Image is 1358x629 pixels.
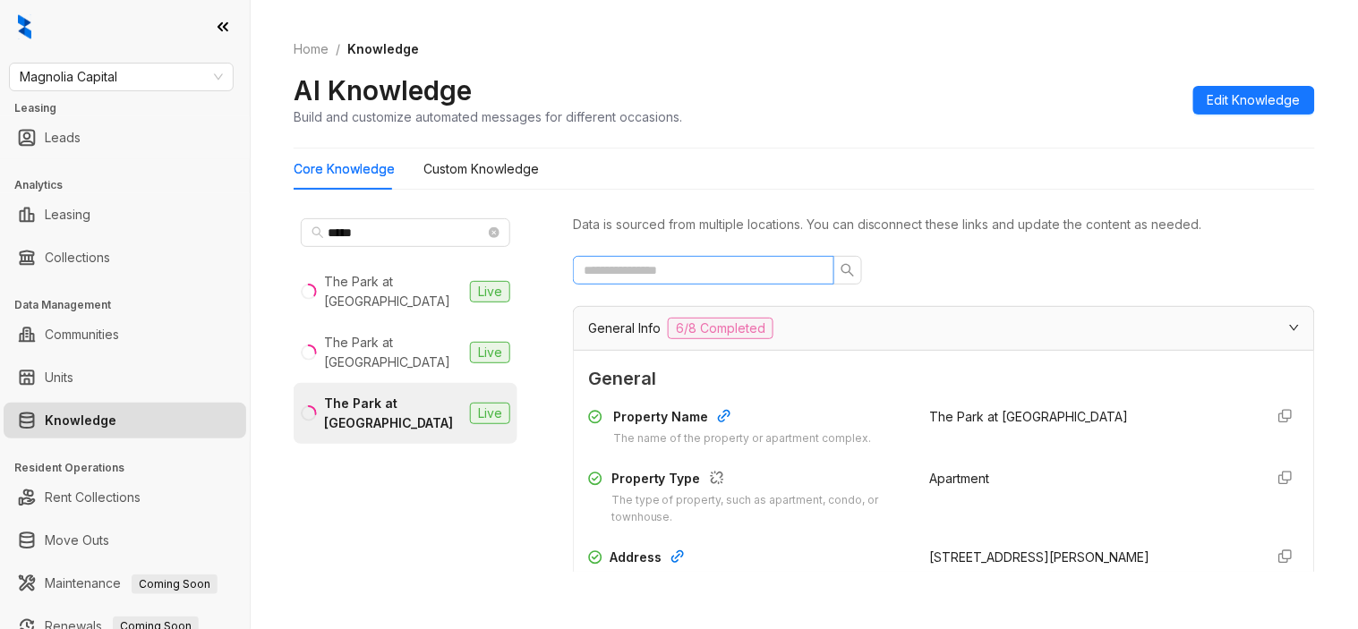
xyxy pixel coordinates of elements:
[929,471,989,486] span: Apartment
[489,227,500,238] span: close-circle
[4,480,246,515] li: Rent Collections
[611,492,908,526] div: The type of property, such as apartment, condo, or townhouse.
[668,318,773,339] span: 6/8 Completed
[573,215,1315,234] div: Data is sourced from multiple locations. You can disconnect these links and update the content as...
[4,523,246,558] li: Move Outs
[929,409,1128,424] span: The Park at [GEOGRAPHIC_DATA]
[45,120,81,156] a: Leads
[610,571,908,605] div: The physical address of the property, including city, state, and postal code.
[611,469,908,492] div: Property Type
[574,307,1314,350] div: General Info6/8 Completed
[423,159,539,179] div: Custom Knowledge
[613,407,871,430] div: Property Name
[45,523,109,558] a: Move Outs
[588,365,1300,393] span: General
[610,548,908,571] div: Address
[45,317,119,353] a: Communities
[312,226,324,239] span: search
[45,480,141,515] a: Rent Collections
[336,39,340,59] li: /
[14,297,250,313] h3: Data Management
[470,342,510,363] span: Live
[20,64,223,90] span: Magnolia Capital
[294,107,682,126] div: Build and customize automated messages for different occasions.
[294,73,472,107] h2: AI Knowledge
[14,100,250,116] h3: Leasing
[45,240,110,276] a: Collections
[347,41,419,56] span: Knowledge
[18,14,31,39] img: logo
[1289,322,1300,333] span: expanded
[14,460,250,476] h3: Resident Operations
[45,360,73,395] a: Units
[324,333,463,372] div: The Park at [GEOGRAPHIC_DATA]
[45,403,116,438] a: Knowledge
[4,197,246,233] li: Leasing
[14,177,250,193] h3: Analytics
[324,394,463,433] div: The Park at [GEOGRAPHIC_DATA]
[4,403,246,438] li: Knowledge
[4,240,246,276] li: Collections
[470,403,510,424] span: Live
[290,39,332,59] a: Home
[132,574,218,594] span: Coming Soon
[1193,86,1315,115] button: Edit Knowledge
[1208,90,1301,110] span: Edit Knowledge
[588,319,661,338] span: General Info
[294,159,395,179] div: Core Knowledge
[4,360,246,395] li: Units
[929,548,1249,567] div: [STREET_ADDRESS][PERSON_NAME]
[45,197,90,233] a: Leasing
[4,120,246,156] li: Leads
[324,272,463,311] div: The Park at [GEOGRAPHIC_DATA]
[470,281,510,302] span: Live
[4,317,246,353] li: Communities
[613,430,871,447] div: The name of the property or apartment complex.
[4,565,246,601] li: Maintenance
[841,263,855,277] span: search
